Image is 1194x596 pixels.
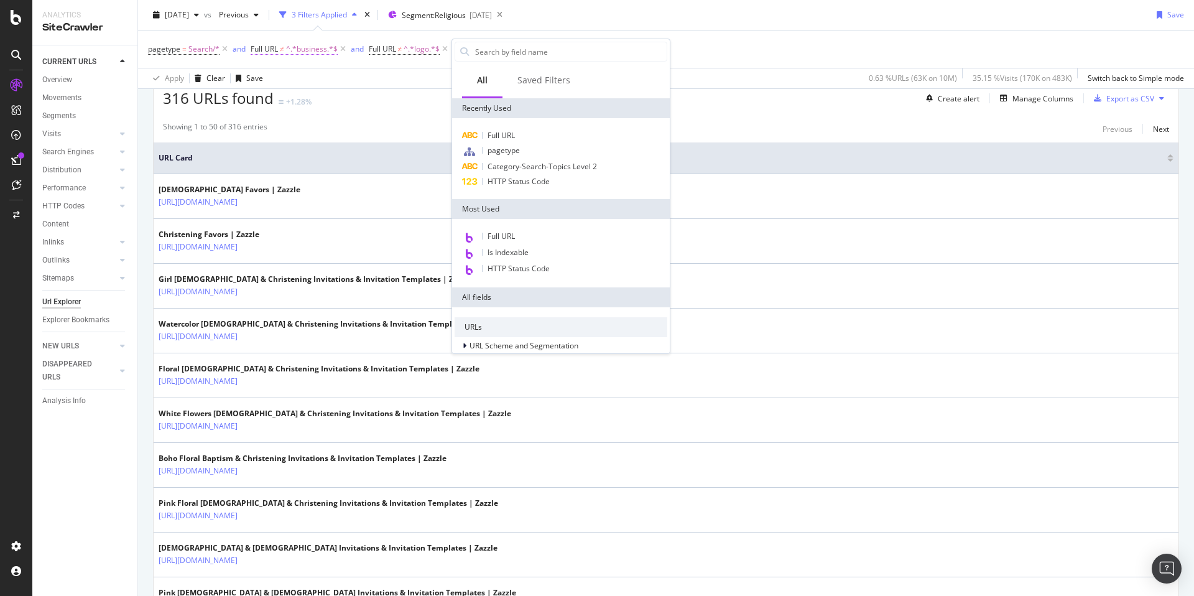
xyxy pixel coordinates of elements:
div: 35.15 % Visits ( 170K on 483K ) [973,73,1072,83]
div: CURRENT URLS [42,55,96,68]
a: Explorer Bookmarks [42,314,129,327]
button: Manage Columns [995,91,1073,106]
div: White Flowers [DEMOGRAPHIC_DATA] & Christening Invitations & Invitation Templates | Zazzle [159,408,511,419]
div: Christening Favors | Zazzle [159,229,292,240]
div: Distribution [42,164,81,177]
a: Search Engines [42,146,116,159]
a: Sitemaps [42,272,116,285]
div: Inlinks [42,236,64,249]
div: DISAPPEARED URLS [42,358,105,384]
a: [URL][DOMAIN_NAME] [159,375,238,388]
a: DISAPPEARED URLS [42,358,116,384]
button: Segment:Religious[DATE] [383,5,492,25]
img: Equal [279,100,284,104]
a: Overview [42,73,129,86]
span: Full URL [488,231,515,241]
div: Saved Filters [517,74,570,86]
button: 3 Filters Applied [274,5,362,25]
span: Full URL [251,44,278,54]
div: Save [246,73,263,83]
a: HTTP Codes [42,200,116,213]
div: Outlinks [42,254,70,267]
a: [URL][DOMAIN_NAME] [159,554,238,567]
button: Save [1152,5,1184,25]
div: Clear [206,73,225,83]
div: 0.63 % URLs ( 63K on 10M ) [869,73,957,83]
span: URL Scheme and Segmentation [470,340,578,351]
a: Inlinks [42,236,116,249]
div: Export as CSV [1106,93,1154,104]
div: Sitemaps [42,272,74,285]
a: Distribution [42,164,116,177]
span: ^.*logo.*$ [404,40,440,58]
a: Performance [42,182,116,195]
div: Performance [42,182,86,195]
div: Girl [DEMOGRAPHIC_DATA] & Christening Invitations & Invitation Templates | Zazzle [159,274,472,285]
div: Previous [1103,124,1132,134]
a: [URL][DOMAIN_NAME] [159,196,238,208]
div: Save [1167,9,1184,20]
div: Content [42,218,69,231]
span: pagetype [148,44,180,54]
span: Full URL [488,130,515,141]
button: [DATE] [148,5,204,25]
div: Overview [42,73,72,86]
button: Add Filter [450,42,500,57]
div: Watercolor [DEMOGRAPHIC_DATA] & Christening Invitations & Invitation Templates | Zazzle [159,319,499,330]
button: Create alert [921,88,979,108]
button: Previous [1103,121,1132,136]
div: All fields [452,287,670,307]
div: URLs [455,317,667,337]
div: Open Intercom Messenger [1152,554,1182,584]
a: NEW URLS [42,340,116,353]
div: 3 Filters Applied [292,9,347,20]
span: Previous [214,9,249,20]
div: and [351,44,364,54]
div: Analytics [42,10,127,21]
a: Outlinks [42,254,116,267]
span: ^.*business.*$ [286,40,338,58]
a: [URL][DOMAIN_NAME] [159,241,238,253]
div: Recently Used [452,98,670,118]
span: = [182,44,187,54]
span: HTTP Status Code [488,263,550,274]
div: NEW URLS [42,340,79,353]
div: [DEMOGRAPHIC_DATA] Favors | Zazzle [159,184,300,195]
div: Showing 1 to 50 of 316 entries [163,121,267,136]
span: Segment: Religious [402,10,466,21]
a: [URL][DOMAIN_NAME] [159,510,238,522]
span: ≠ [398,44,402,54]
button: Switch back to Simple mode [1083,68,1184,88]
div: Apply [165,73,184,83]
button: Save [231,68,263,88]
button: Export as CSV [1089,88,1154,108]
a: Movements [42,91,129,105]
div: Boho Floral Baptism & Christening Invitations & Invitation Templates | Zazzle [159,453,447,464]
div: Visits [42,128,61,141]
span: Full URL [369,44,396,54]
a: [URL][DOMAIN_NAME] [159,286,238,298]
div: All [477,74,488,86]
span: URL Card [159,152,1164,164]
div: Manage Columns [1012,93,1073,104]
a: [URL][DOMAIN_NAME] [159,465,238,477]
button: and [233,43,246,55]
div: Switch back to Simple mode [1088,73,1184,83]
input: Search by field name [474,42,667,61]
a: Visits [42,128,116,141]
div: Segments [42,109,76,123]
button: Next [1153,121,1169,136]
span: HTTP Status Code [488,176,550,187]
div: Analysis Info [42,394,86,407]
a: [URL][DOMAIN_NAME] [159,420,238,432]
div: Explorer Bookmarks [42,314,109,327]
div: SiteCrawler [42,21,127,35]
button: Previous [214,5,264,25]
div: Create alert [938,93,979,104]
div: Url Explorer [42,296,81,309]
span: 2025 Aug. 1st [165,9,189,20]
span: 316 URLs found [163,88,274,108]
span: pagetype [488,145,520,156]
div: +1.28% [286,96,312,107]
span: Search/* [188,40,220,58]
